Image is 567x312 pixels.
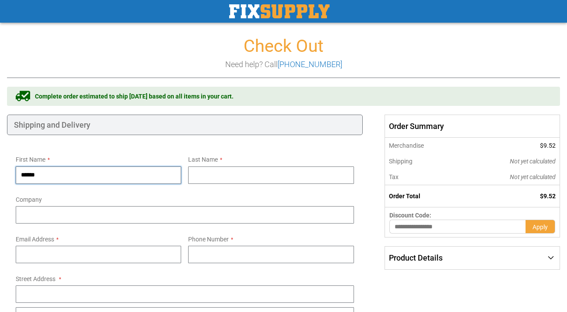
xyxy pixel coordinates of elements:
h3: Need help? Call [7,60,560,69]
span: Phone Number [188,236,229,243]
a: store logo [229,4,330,18]
img: Fix Industrial Supply [229,4,330,18]
span: Apply [533,224,548,231]
span: Product Details [389,253,443,262]
span: Shipping [389,158,412,165]
button: Apply [526,220,555,234]
div: Shipping and Delivery [7,115,363,136]
span: Company [16,196,42,203]
span: Complete order estimated to ship [DATE] based on all items in your cart. [35,92,234,101]
span: Not yet calculated [510,173,556,180]
span: Last Name [188,156,218,163]
span: Email Address [16,236,54,243]
span: Order Summary [385,115,560,138]
span: Not yet calculated [510,158,556,165]
span: Discount Code: [389,212,431,219]
h1: Check Out [7,37,560,56]
strong: Order Total [389,193,420,200]
th: Tax [385,169,462,185]
span: Street Address [16,275,55,282]
span: $9.52 [540,193,556,200]
a: [PHONE_NUMBER] [278,60,342,69]
span: $9.52 [540,142,556,149]
th: Merchandise [385,138,462,153]
span: First Name [16,156,45,163]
